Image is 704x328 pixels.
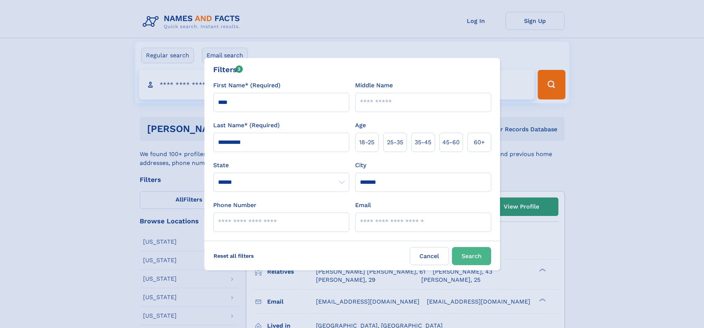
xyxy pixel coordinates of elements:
label: Phone Number [213,201,256,210]
label: Email [355,201,371,210]
label: Age [355,121,366,130]
label: City [355,161,366,170]
span: 25‑35 [387,138,403,147]
span: 18‑25 [359,138,374,147]
label: Reset all filters [209,247,259,265]
button: Search [452,247,491,265]
div: Filters [213,64,243,75]
span: 60+ [474,138,485,147]
label: Cancel [410,247,449,265]
span: 35‑45 [415,138,431,147]
span: 45‑60 [442,138,460,147]
label: Last Name* (Required) [213,121,280,130]
label: First Name* (Required) [213,81,280,90]
label: State [213,161,349,170]
label: Middle Name [355,81,393,90]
